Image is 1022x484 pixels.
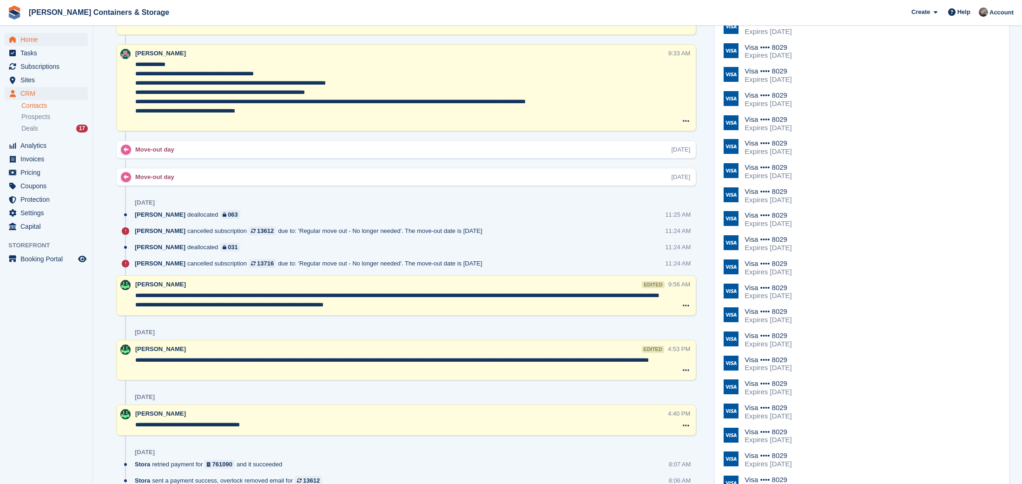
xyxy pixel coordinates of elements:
[745,356,791,364] div: Visa •••• 8029
[20,46,76,60] span: Tasks
[724,451,738,466] img: Visa Logo
[120,409,131,419] img: Arjun Preetham
[745,91,791,99] div: Visa •••• 8029
[8,241,92,250] span: Storefront
[724,91,738,106] img: Visa Logo
[745,187,791,196] div: Visa •••• 8029
[135,243,245,252] div: deallocated
[745,379,791,388] div: Visa •••• 8029
[135,345,186,352] span: [PERSON_NAME]
[745,332,791,340] div: Visa •••• 8029
[20,220,76,233] span: Capital
[671,145,690,154] div: [DATE]
[668,345,690,353] div: 4:53 PM
[724,404,738,418] img: Visa Logo
[745,163,791,172] div: Visa •••• 8029
[135,281,186,288] span: [PERSON_NAME]
[135,50,186,57] span: [PERSON_NAME]
[724,187,738,202] img: Visa Logo
[724,43,738,58] img: Visa Logo
[724,67,738,82] img: Visa Logo
[668,49,691,58] div: 9:33 AM
[745,115,791,124] div: Visa •••• 8029
[989,8,1014,17] span: Account
[745,196,791,204] div: Expires [DATE]
[20,60,76,73] span: Subscriptions
[5,220,88,233] a: menu
[21,124,88,133] a: Deals 17
[120,345,131,355] img: Arjun Preetham
[135,199,155,206] div: [DATE]
[745,388,791,396] div: Expires [DATE]
[724,163,738,178] img: Visa Logo
[665,226,691,235] div: 11:24 AM
[745,292,791,300] div: Expires [DATE]
[745,43,791,52] div: Visa •••• 8029
[724,379,738,394] img: Visa Logo
[135,449,155,456] div: [DATE]
[249,259,276,268] a: 13716
[5,252,88,265] a: menu
[5,193,88,206] a: menu
[7,6,21,20] img: stora-icon-8386f47178a22dfd0bd8f6a31ec36ba5ce8667c1dd55bd0f319d3a0aa187defe.svg
[135,329,155,336] div: [DATE]
[120,280,131,290] img: Arjun Preetham
[135,460,150,469] span: Stora
[76,125,88,133] div: 17
[220,243,240,252] a: 031
[20,206,76,219] span: Settings
[5,60,88,73] a: menu
[5,139,88,152] a: menu
[5,206,88,219] a: menu
[745,428,791,436] div: Visa •••• 8029
[745,412,791,420] div: Expires [DATE]
[911,7,930,17] span: Create
[77,253,88,265] a: Preview store
[724,211,738,226] img: Visa Logo
[724,356,738,371] img: Visa Logo
[212,460,232,469] div: 761090
[665,210,691,219] div: 11:25 AM
[135,210,245,219] div: deallocated
[5,166,88,179] a: menu
[20,73,76,86] span: Sites
[745,99,791,108] div: Expires [DATE]
[665,243,691,252] div: 11:24 AM
[642,346,664,353] div: edited
[745,268,791,276] div: Expires [DATE]
[25,5,173,20] a: [PERSON_NAME] Containers & Storage
[745,75,791,84] div: Expires [DATE]
[135,393,155,401] div: [DATE]
[745,235,791,244] div: Visa •••• 8029
[745,476,791,484] div: Visa •••• 8029
[745,340,791,348] div: Expires [DATE]
[20,252,76,265] span: Booking Portal
[20,166,76,179] span: Pricing
[135,259,487,268] div: cancelled subscription due to: 'Regular move out - No longer needed'. The move-out date is [DATE]
[135,210,185,219] span: [PERSON_NAME]
[745,51,791,60] div: Expires [DATE]
[669,460,691,469] div: 8:07 AM
[5,46,88,60] a: menu
[668,280,691,289] div: 9:56 AM
[957,7,970,17] span: Help
[745,259,791,268] div: Visa •••• 8029
[724,332,738,346] img: Visa Logo
[745,284,791,292] div: Visa •••• 8029
[745,219,791,228] div: Expires [DATE]
[257,226,274,235] div: 13612
[671,172,690,181] div: [DATE]
[724,19,738,34] img: Visa Logo
[745,460,791,468] div: Expires [DATE]
[979,7,988,17] img: Adam Greenhalgh
[5,73,88,86] a: menu
[745,244,791,252] div: Expires [DATE]
[745,211,791,219] div: Visa •••• 8029
[745,307,791,316] div: Visa •••• 8029
[745,27,791,36] div: Expires [DATE]
[724,115,738,130] img: Visa Logo
[745,139,791,147] div: Visa •••• 8029
[668,409,690,418] div: 4:40 PM
[745,404,791,412] div: Visa •••• 8029
[135,172,179,181] div: Move-out day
